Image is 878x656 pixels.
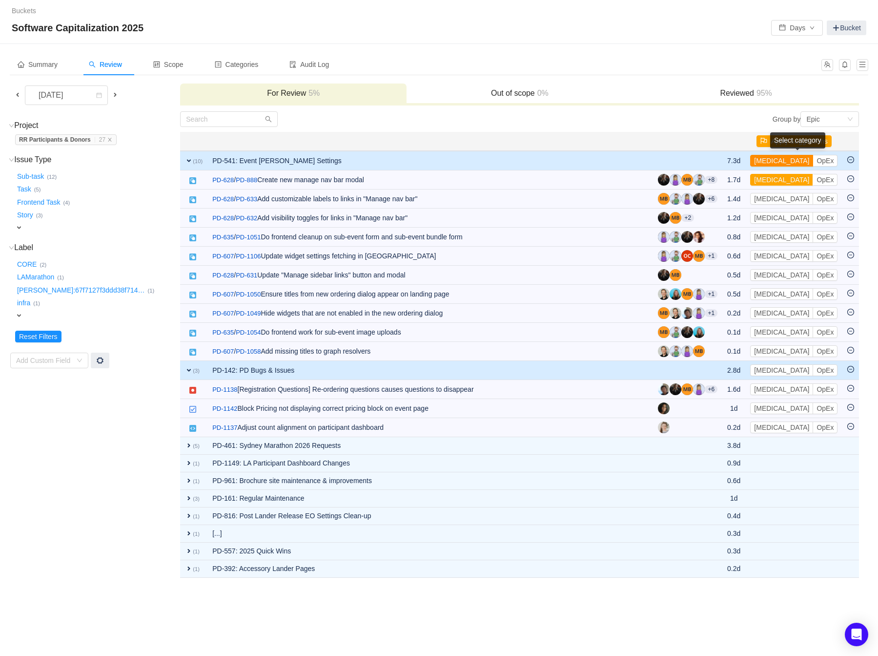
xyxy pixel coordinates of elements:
img: BR [670,250,681,262]
img: MB [670,269,681,281]
span: expand [15,312,23,319]
td: Create new manage nav bar modal [207,170,653,190]
span: expand [185,442,193,449]
i: icon: minus-circle [847,156,854,163]
strong: RR Participants & Donors [19,136,91,143]
small: (1) [148,288,155,294]
span: Software Capitalization 2025 [12,20,149,36]
i: icon: home [18,61,24,68]
button: OpEx [813,383,837,395]
td: PD-961: Brochure site maintenance & improvements [207,472,653,490]
img: SB [693,193,705,205]
img: 10316 [189,215,197,223]
h3: For Review [185,88,402,98]
button: OpEx [813,155,837,167]
img: TS [658,422,670,433]
button: OpEx [813,288,837,300]
img: BB [681,193,693,205]
td: 1.2d [722,209,745,228]
span: / [212,252,236,260]
i: icon: search [89,61,96,68]
a: PD-1051 [236,233,261,242]
button: [MEDICAL_DATA] [750,345,813,357]
span: expand [185,512,193,520]
button: OpEx [813,174,837,186]
button: [MEDICAL_DATA] [750,402,813,414]
td: 2.8d [722,361,745,380]
img: 10303 [189,386,197,394]
span: expand [185,547,193,555]
img: BB [693,307,705,319]
aui-badge: +1 [705,290,717,298]
i: icon: minus-circle [847,366,854,373]
td: PD-461: Sydney Marathon 2026 Requests [207,437,653,455]
td: Do frontend work for sub-event image uploads [207,323,653,342]
a: PD-631 [236,271,257,280]
h3: Issue Type [15,155,179,165]
input: Search [180,111,278,127]
button: [MEDICAL_DATA] [750,231,813,243]
td: Do frontend cleanup on sub-event form and sub-event bundle form [207,228,653,247]
img: 10316 [189,329,197,337]
img: BB [693,383,705,395]
td: [Registration Questions] Re-ordering questions causes questions to disappear [207,380,653,399]
button: [MEDICAL_DATA] [750,212,813,224]
small: (1) [193,513,200,519]
img: MP [670,307,681,319]
td: 0.2d [722,418,745,437]
a: PD-628 [212,194,234,204]
img: MP [658,345,670,357]
small: (12) [47,174,57,180]
a: PD-607 [212,252,234,261]
img: SB [658,174,670,186]
span: / [212,271,236,279]
img: VR [658,402,670,414]
div: Epic [806,112,819,127]
button: icon: menu [857,59,868,71]
td: Add missing titles to graph resolvers [207,342,653,361]
img: SB [658,269,670,281]
span: Scope [153,61,184,68]
button: [MEDICAL_DATA] [750,155,813,167]
img: SB [658,212,670,224]
img: NW [658,383,670,395]
img: BB [658,250,670,262]
td: 0.8d [722,228,745,247]
i: icon: minus-circle [847,252,854,258]
small: (1) [193,566,200,572]
td: 1d [722,399,745,418]
i: icon: minus-circle [847,309,854,316]
small: (1) [193,461,200,466]
button: Sub-task [15,169,47,184]
td: 0.2d [722,304,745,323]
i: icon: minus-circle [847,213,854,220]
img: BB [681,345,693,357]
img: SB [670,383,681,395]
a: PD-607 [212,347,234,357]
small: (5) [34,187,41,192]
td: 0.5d [722,285,745,304]
img: BB [658,231,670,243]
a: PD-1049 [236,309,261,318]
td: PD-816: Post Lander Release EO Settings Clean-up [207,508,653,525]
small: (5) [193,443,200,449]
img: MP [658,288,670,300]
h3: Label [15,243,179,253]
button: OpEx [813,307,837,319]
td: 1d [722,490,745,508]
img: NW [681,307,693,319]
button: [MEDICAL_DATA] [750,422,813,433]
small: (4) [63,200,70,206]
td: 1.6d [722,380,745,399]
td: 1.4d [722,190,745,209]
button: Frontend Task [15,194,63,210]
button: OpEx [813,345,837,357]
img: SB [681,326,693,338]
img: 10316 [189,310,197,318]
small: (1) [57,275,64,280]
span: Categories [215,61,259,68]
td: 0.3d [722,543,745,560]
small: (1) [33,300,40,306]
i: icon: minus-circle [847,328,854,335]
span: expand [185,565,193,572]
